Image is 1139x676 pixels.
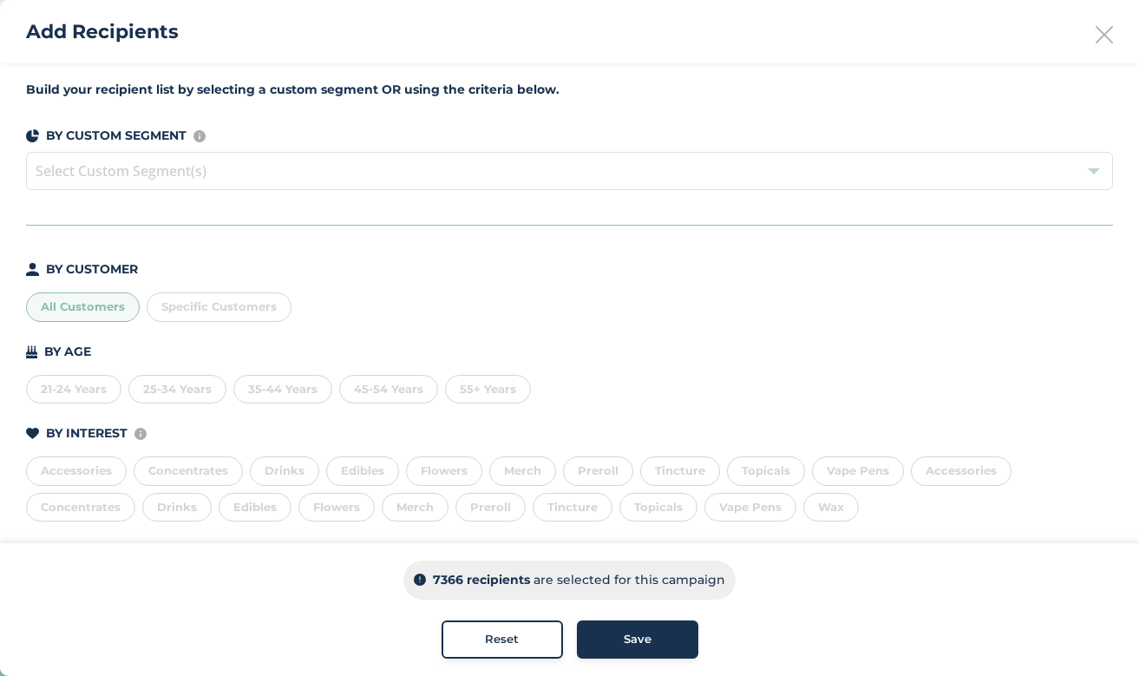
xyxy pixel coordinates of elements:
button: Save [577,620,698,659]
iframe: Chat Widget [1052,593,1139,676]
div: Preroll [563,456,633,486]
div: 21-24 Years [26,375,121,404]
div: Topicals [619,493,697,522]
div: Tincture [533,493,612,522]
div: Vape Pens [812,456,904,486]
div: Vape Pens [704,493,796,522]
div: 55+ Years [445,375,531,404]
div: Drinks [142,493,212,522]
p: BY CUSTOM SEGMENT [46,127,187,145]
img: icon-info-236977d2.svg [193,130,206,142]
div: Topicals [727,456,805,486]
button: Reset [442,620,563,659]
div: Merch [489,456,556,486]
p: BY AGE [44,343,91,361]
img: icon-person-dark-ced50e5f.svg [26,263,39,276]
div: Merch [382,493,448,522]
div: Drinks [250,456,319,486]
div: All Customers [26,292,140,322]
div: 25-34 Years [128,375,226,404]
p: BY CUSTOMER [46,260,138,279]
p: are selected for this campaign [533,571,725,589]
span: Reset [485,631,519,648]
img: icon-heart-dark-29e6356f.svg [26,428,39,440]
p: BY INTEREST [46,424,128,443]
label: Build your recipient list by selecting a custom segment OR using the criteria below. [26,81,1113,99]
div: Wax [803,493,859,522]
div: Accessories [911,456,1011,486]
span: Save [624,631,651,648]
div: Edibles [219,493,291,522]
p: BY TIME [46,542,97,561]
div: Accessories [26,456,127,486]
p: 7366 recipients [433,571,530,589]
img: icon-segments-dark-074adb27.svg [26,129,39,142]
img: icon-info-236977d2.svg [134,428,147,440]
h2: Add Recipients [26,17,179,46]
div: Edibles [326,456,399,486]
div: 35-44 Years [233,375,332,404]
div: Preroll [455,493,526,522]
div: Concentrates [26,493,135,522]
div: Concentrates [134,456,243,486]
div: Flowers [298,493,375,522]
div: 45-54 Years [339,375,438,404]
div: Tincture [640,456,720,486]
span: Specific Customers [161,299,277,313]
img: icon-cake-93b2a7b5.svg [26,345,37,358]
img: icon-info-dark-48f6c5f3.svg [414,574,426,587]
div: Flowers [406,456,482,486]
